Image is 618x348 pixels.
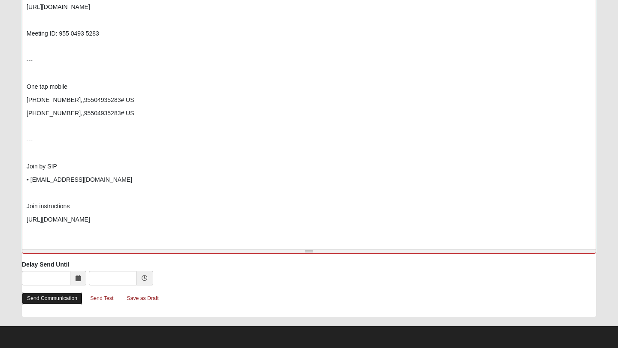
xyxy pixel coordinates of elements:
[27,56,591,65] p: ---
[27,162,591,171] p: Join by SIP
[27,202,591,211] p: Join instructions
[27,3,591,12] p: [URL][DOMAIN_NAME]
[85,292,119,305] a: Send Test
[27,135,591,144] p: ---
[27,96,591,105] p: [PHONE_NUMBER],,95504935283# US
[22,249,596,253] div: Resize
[27,109,591,118] p: [PHONE_NUMBER],,95504935283# US
[22,260,69,269] label: Delay Send Until
[121,292,164,305] a: Save as Draft
[27,215,591,224] p: [URL][DOMAIN_NAME]
[27,82,591,91] p: One tap mobile
[22,292,82,305] a: Send Communication
[27,175,591,184] p: • [EMAIL_ADDRESS][DOMAIN_NAME]
[27,29,591,38] p: Meeting ID: 955 0493 5283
